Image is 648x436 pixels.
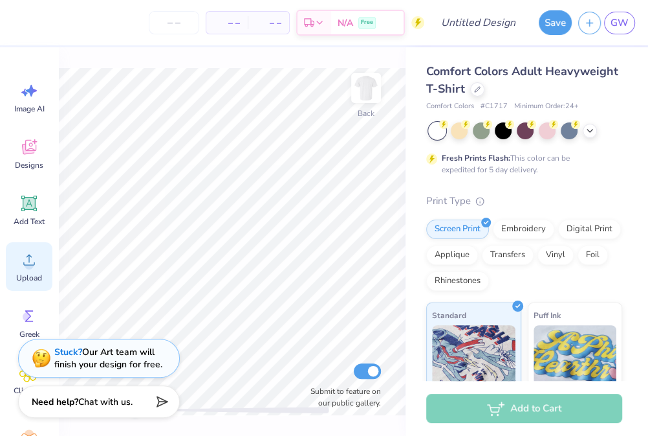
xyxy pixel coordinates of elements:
span: Chat with us. [78,396,133,408]
a: GW [604,12,635,34]
span: Greek [19,329,39,339]
span: Image AI [14,104,45,114]
div: Embroidery [493,220,554,239]
span: – – [255,16,281,30]
div: Applique [426,246,478,265]
span: Designs [15,160,43,170]
div: Vinyl [537,246,574,265]
img: Standard [432,325,515,390]
span: Standard [432,308,466,322]
strong: Need help? [32,396,78,408]
span: Upload [16,273,42,283]
img: Back [353,75,379,101]
div: This color can be expedited for 5 day delivery. [442,152,601,176]
button: Save [539,10,572,35]
input: – – [149,11,199,34]
span: Comfort Colors [426,101,474,112]
span: Free [361,18,373,27]
span: Comfort Colors Adult Heavyweight T-Shirt [426,63,618,97]
input: Untitled Design [431,10,526,36]
div: Rhinestones [426,271,489,291]
div: Back [358,108,374,119]
span: – – [214,16,240,30]
div: Transfers [482,246,534,265]
strong: Fresh Prints Flash: [442,153,510,163]
div: Foil [578,246,608,265]
div: Digital Print [558,220,621,239]
span: Puff Ink [534,308,561,322]
img: Puff Ink [534,325,617,390]
span: Minimum Order: 24 + [514,101,579,112]
span: N/A [338,16,353,30]
span: Clipart & logos [8,385,50,406]
strong: Stuck? [54,346,82,358]
span: # C1717 [481,101,508,112]
span: GW [610,16,629,30]
label: Submit to feature on our public gallery. [303,385,381,409]
span: Add Text [14,216,45,227]
div: Screen Print [426,220,489,239]
div: Our Art team will finish your design for free. [54,346,162,371]
div: Print Type [426,194,622,209]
